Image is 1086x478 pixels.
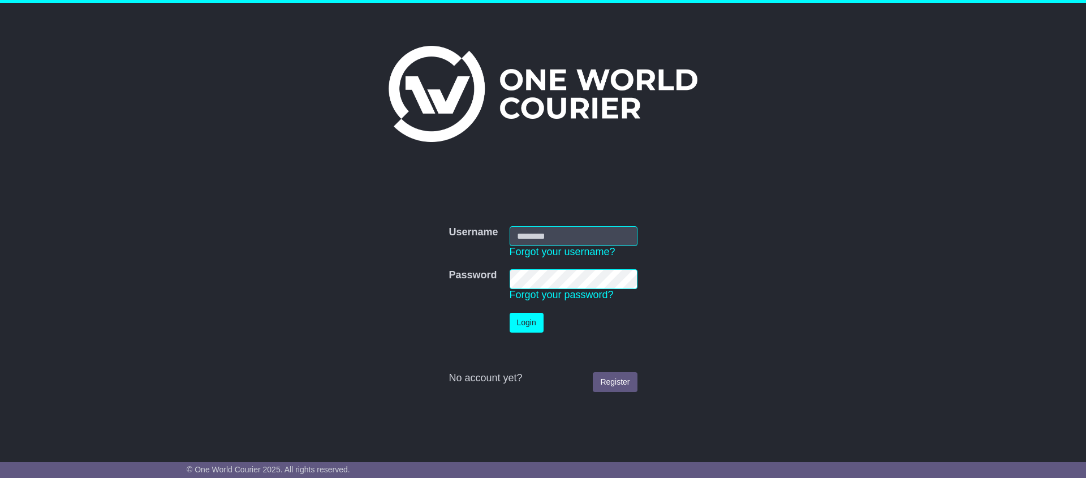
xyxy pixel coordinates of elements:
a: Forgot your username? [510,246,615,257]
span: © One World Courier 2025. All rights reserved. [187,465,350,474]
label: Username [449,226,498,239]
label: Password [449,269,497,282]
a: Forgot your password? [510,289,614,300]
div: No account yet? [449,372,637,385]
img: One World [389,46,697,142]
button: Login [510,313,544,333]
a: Register [593,372,637,392]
